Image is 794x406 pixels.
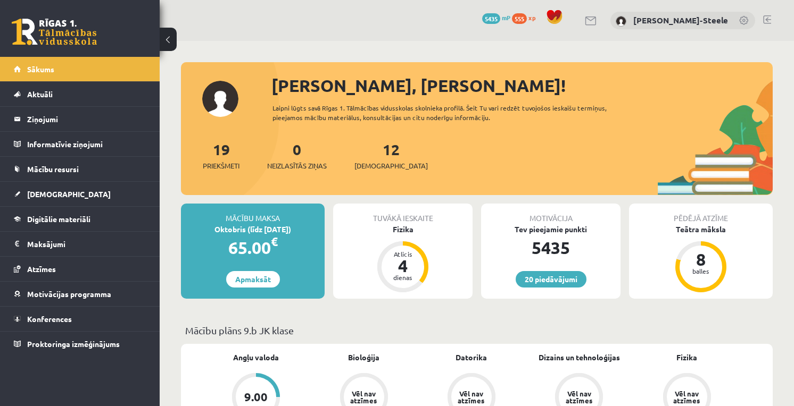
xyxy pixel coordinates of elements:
[14,232,146,256] a: Maksājumi
[27,64,54,74] span: Sākums
[14,207,146,231] a: Digitālie materiāli
[685,251,717,268] div: 8
[27,289,111,299] span: Motivācijas programma
[27,132,146,156] legend: Informatīvie ziņojumi
[516,271,586,287] a: 20 piedāvājumi
[272,103,627,122] div: Laipni lūgts savā Rīgas 1. Tālmācības vidusskolas skolnieka profilā. Šeit Tu vari redzēt tuvojošo...
[271,73,773,98] div: [PERSON_NAME], [PERSON_NAME]!
[203,140,239,171] a: 19Priekšmeti
[12,19,97,45] a: Rīgas 1. Tālmācības vidusskola
[633,15,728,26] a: [PERSON_NAME]-Steele
[512,13,527,24] span: 555
[14,332,146,356] a: Proktoringa izmēģinājums
[27,89,53,99] span: Aktuāli
[14,82,146,106] a: Aktuāli
[629,204,773,224] div: Pēdējā atzīme
[672,390,702,404] div: Vēl nav atzīmes
[14,157,146,181] a: Mācību resursi
[27,314,72,324] span: Konferences
[27,107,146,131] legend: Ziņojumi
[539,352,620,363] a: Dizains un tehnoloģijas
[481,224,621,235] div: Tev pieejamie punkti
[14,57,146,81] a: Sākums
[333,224,473,235] div: Fizika
[387,251,419,257] div: Atlicis
[333,204,473,224] div: Tuvākā ieskaite
[629,224,773,235] div: Teātra māksla
[233,352,279,363] a: Angļu valoda
[456,352,487,363] a: Datorika
[387,257,419,274] div: 4
[482,13,500,24] span: 5435
[14,282,146,306] a: Motivācijas programma
[629,224,773,294] a: Teātra māksla 8 balles
[482,13,510,22] a: 5435 mP
[203,160,239,171] span: Priekšmeti
[14,107,146,131] a: Ziņojumi
[481,204,621,224] div: Motivācija
[27,189,111,199] span: [DEMOGRAPHIC_DATA]
[185,323,768,337] p: Mācību plāns 9.b JK klase
[387,274,419,281] div: dienas
[181,235,325,260] div: 65.00
[685,268,717,274] div: balles
[27,339,120,349] span: Proktoringa izmēģinājums
[27,264,56,274] span: Atzīmes
[14,182,146,206] a: [DEMOGRAPHIC_DATA]
[349,390,379,404] div: Vēl nav atzīmes
[181,204,325,224] div: Mācību maksa
[14,257,146,281] a: Atzīmes
[564,390,594,404] div: Vēl nav atzīmes
[181,224,325,235] div: Oktobris (līdz [DATE])
[27,214,90,224] span: Digitālie materiāli
[27,164,79,174] span: Mācību resursi
[226,271,280,287] a: Apmaksāt
[481,235,621,260] div: 5435
[354,140,428,171] a: 12[DEMOGRAPHIC_DATA]
[271,234,278,249] span: €
[502,13,510,22] span: mP
[14,132,146,156] a: Informatīvie ziņojumi
[244,391,268,403] div: 9.00
[14,307,146,331] a: Konferences
[333,224,473,294] a: Fizika Atlicis 4 dienas
[27,232,146,256] legend: Maksājumi
[267,160,327,171] span: Neizlasītās ziņas
[348,352,379,363] a: Bioloģija
[676,352,697,363] a: Fizika
[616,16,626,27] img: Ēriks Jurģis Zuments-Steele
[512,13,541,22] a: 555 xp
[354,160,428,171] span: [DEMOGRAPHIC_DATA]
[528,13,535,22] span: xp
[267,140,327,171] a: 0Neizlasītās ziņas
[457,390,486,404] div: Vēl nav atzīmes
